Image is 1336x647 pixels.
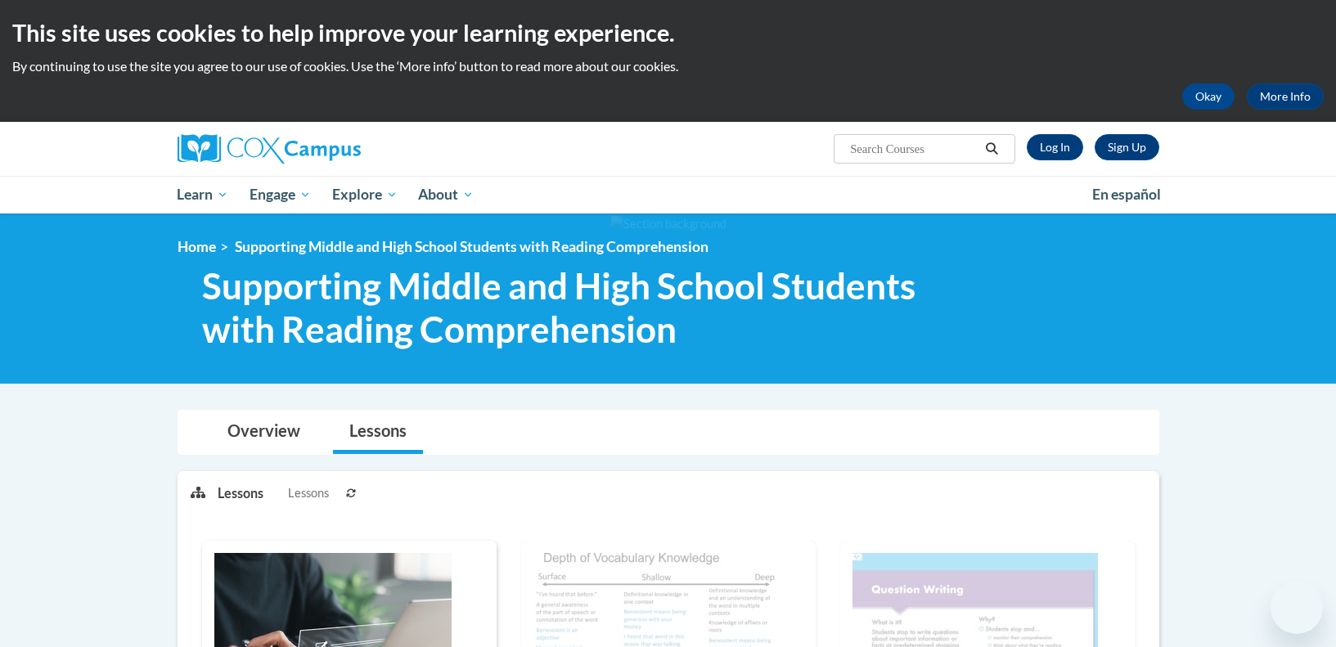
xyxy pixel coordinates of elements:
[610,215,726,233] img: Section background
[322,176,408,213] a: Explore
[153,176,1184,213] div: Main menu
[211,411,317,454] a: Overview
[1082,177,1172,212] a: En español
[250,185,311,204] span: Engage
[239,176,322,213] a: Engage
[848,139,979,159] input: Search Courses
[177,185,228,204] span: Learn
[178,238,216,255] a: Home
[167,176,240,213] a: Learn
[12,57,1324,75] p: By continuing to use the site you agree to our use of cookies. Use the ‘More info’ button to read...
[1182,83,1235,110] button: Okay
[178,134,488,164] a: Cox Campus
[178,134,361,164] img: Cox Campus
[332,185,398,204] span: Explore
[984,143,999,155] i: 
[333,411,423,454] a: Lessons
[1271,582,1323,634] iframe: Button to launch messaging window
[1027,134,1083,160] a: Log In
[202,264,933,351] span: Supporting Middle and High School Students with Reading Comprehension
[12,16,1324,49] h2: This site uses cookies to help improve your learning experience.
[218,484,263,502] p: Lessons
[1247,83,1324,110] a: More Info
[1092,186,1161,203] span: En español
[407,176,484,213] a: About
[979,139,1004,159] button: Search
[1095,134,1159,160] a: Register
[235,238,708,255] span: Supporting Middle and High School Students with Reading Comprehension
[418,185,474,204] span: About
[288,484,329,502] span: Lessons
